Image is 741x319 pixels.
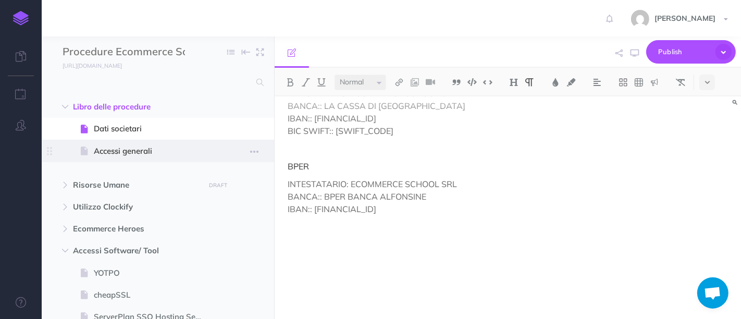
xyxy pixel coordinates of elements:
[697,277,728,309] div: Aprire la chat
[525,78,534,87] img: Paragraph button
[317,78,326,87] img: Underline button
[94,289,212,301] span: cheapSSL
[42,60,132,70] a: [URL][DOMAIN_NAME]
[94,145,212,157] span: Accessi generali
[288,160,728,173] p: BPER
[94,267,212,279] span: YOTPO
[631,10,649,28] img: 773ddf364f97774a49de44848d81cdba.jpg
[73,201,199,213] span: Utilizzo Clockify
[483,78,492,86] img: Inline code button
[13,11,29,26] img: logo-mark.svg
[410,78,419,87] img: Add image button
[551,78,560,87] img: Text color button
[205,179,231,191] button: DRAFT
[73,244,199,257] span: Accessi Software/ Tool
[467,78,477,86] img: Code block button
[592,78,602,87] img: Alignment dropdown menu button
[426,78,435,87] img: Add video button
[63,73,250,92] input: Search
[634,78,644,87] img: Create table button
[452,78,461,87] img: Blockquote button
[566,78,576,87] img: Text background color button
[288,179,457,214] span: INTESTATARIO: ECOMMERCE SCHOOL SRL BANCA:: BPER BANCA ALFONSINE IBAN:: [FINANCIAL_ID]
[676,78,685,87] img: Clear styles button
[658,44,710,60] span: Publish
[650,78,659,87] img: Callout dropdown menu button
[286,78,295,87] img: Bold button
[63,44,185,60] input: Documentation Name
[646,40,736,64] button: Publish
[94,122,212,135] span: Dati societari
[73,179,199,191] span: Risorse Umane
[209,182,227,189] small: DRAFT
[63,62,122,69] small: [URL][DOMAIN_NAME]
[394,78,404,87] img: Link button
[73,101,199,113] span: Libro delle procedure
[649,14,721,23] span: [PERSON_NAME]
[301,78,311,87] img: Italic button
[509,78,518,87] img: Headings dropdown button
[73,223,199,235] span: Ecommerce Heroes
